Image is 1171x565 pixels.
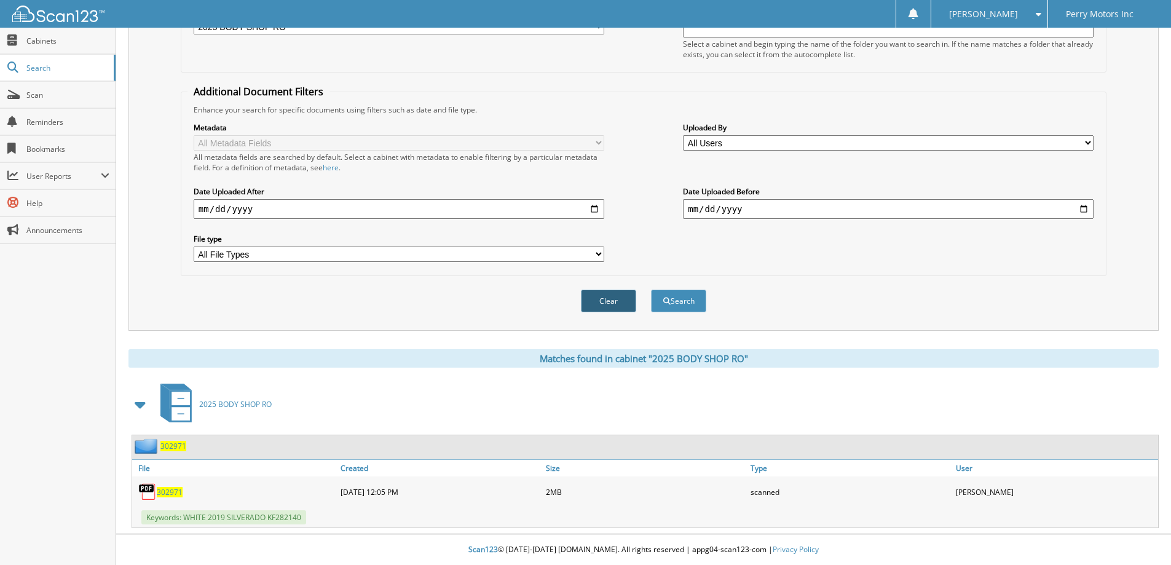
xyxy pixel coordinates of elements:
label: Uploaded By [683,122,1094,133]
legend: Additional Document Filters [187,85,329,98]
img: PDF.png [138,483,157,501]
label: File type [194,234,604,244]
div: Matches found in cabinet "2025 BODY SHOP RO" [128,349,1159,368]
span: Scan [26,90,109,100]
a: here [323,162,339,173]
a: Size [543,460,748,476]
label: Date Uploaded After [194,186,604,197]
input: end [683,199,1094,219]
a: Privacy Policy [773,544,819,555]
label: Metadata [194,122,604,133]
img: scan123-logo-white.svg [12,6,104,22]
span: Bookmarks [26,144,109,154]
a: 302971 [160,441,186,451]
img: folder2.png [135,438,160,454]
div: All metadata fields are searched by default. Select a cabinet with metadata to enable filtering b... [194,152,604,173]
span: Reminders [26,117,109,127]
span: 2025 BODY SHOP RO [199,399,272,409]
span: Perry Motors Inc [1066,10,1134,18]
div: © [DATE]-[DATE] [DOMAIN_NAME]. All rights reserved | appg04-scan123-com | [116,535,1171,565]
span: Search [26,63,108,73]
button: Clear [581,290,636,312]
span: Keywords: WHITE 2019 SILVERADO KF282140 [141,510,306,524]
a: Type [747,460,953,476]
a: User [953,460,1158,476]
a: 302971 [157,487,183,497]
span: User Reports [26,171,101,181]
div: [PERSON_NAME] [953,480,1158,504]
a: 2025 BODY SHOP RO [153,380,272,429]
div: 2MB [543,480,748,504]
button: Search [651,290,706,312]
div: Select a cabinet and begin typing the name of the folder you want to search in. If the name match... [683,39,1094,60]
a: Created [337,460,543,476]
iframe: Chat Widget [1110,506,1171,565]
div: [DATE] 12:05 PM [337,480,543,504]
input: start [194,199,604,219]
span: Cabinets [26,36,109,46]
div: Enhance your search for specific documents using filters such as date and file type. [187,105,1100,115]
span: Help [26,198,109,208]
span: [PERSON_NAME] [949,10,1018,18]
span: Scan123 [468,544,498,555]
span: Announcements [26,225,109,235]
div: scanned [747,480,953,504]
label: Date Uploaded Before [683,186,1094,197]
a: File [132,460,337,476]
